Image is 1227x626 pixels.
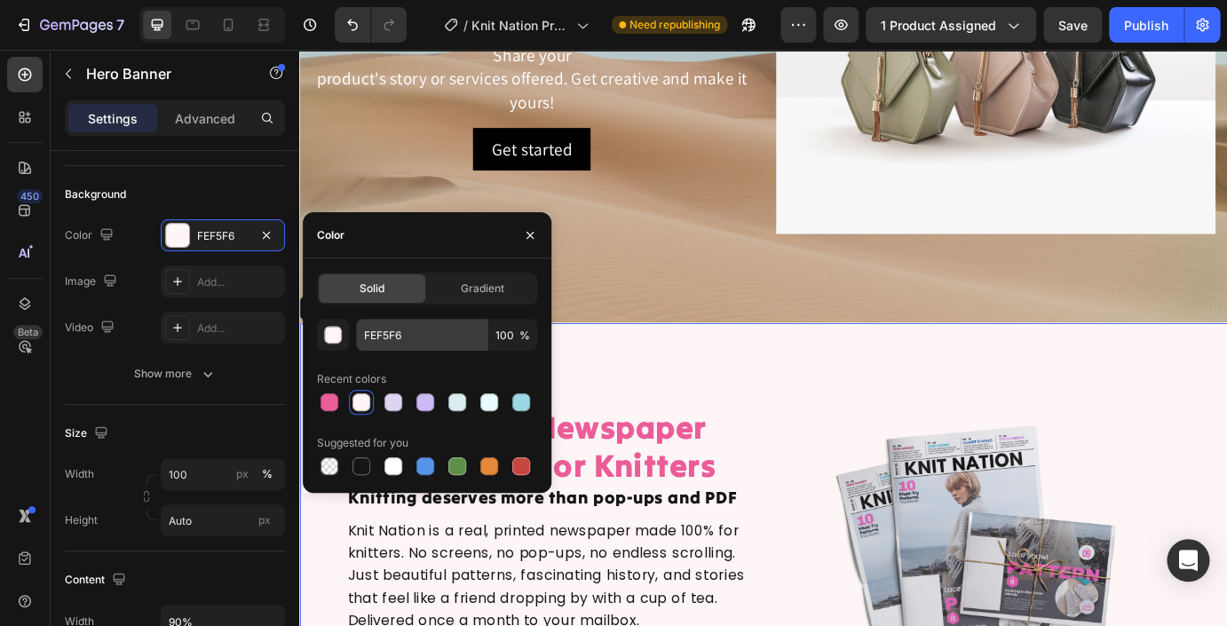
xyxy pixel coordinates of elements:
button: 1 product assigned [866,7,1036,43]
div: Background [65,186,126,202]
div: FEF5F6 [197,228,249,244]
p: 7 [116,14,124,36]
input: px [161,504,285,536]
button: px [257,464,278,485]
div: Add... [197,321,281,337]
div: Hero Banner [22,289,93,305]
button: % [232,464,253,485]
div: Content [65,568,130,592]
span: 1 product assigned [881,16,996,35]
button: Publish [1109,7,1183,43]
button: Save [1043,7,1102,43]
p: Advanced [175,109,235,128]
span: Need republishing [629,17,720,33]
button: Show more [65,358,285,390]
p: Hero Banner [86,63,237,84]
input: Eg: FFFFFF [356,319,487,351]
div: Image [65,270,121,294]
div: Open Intercom Messenger [1167,539,1209,582]
h2: Knitting deserves more than pop-ups and PDF [53,500,519,527]
div: Beta [13,325,43,339]
div: Publish [1124,16,1168,35]
div: Video [65,316,118,340]
label: Height [65,512,98,528]
span: Knit Nation Product Page v2 [471,16,569,35]
p: Settings [88,109,138,128]
div: Recent colors [317,371,386,387]
div: Suggested for you [317,435,408,451]
input: px% [161,458,285,490]
span: Gradient [461,281,504,297]
img: gempages_469073928304723166-03051bc7-801f-455f-afd2-e68bf18a0370.png [53,342,231,384]
span: Save [1058,18,1088,33]
div: Color [317,227,344,243]
span: px [258,513,271,527]
div: % [262,466,273,482]
div: Get started [220,100,313,128]
div: Size [65,422,112,446]
label: Width [65,466,94,482]
button: 7 [7,7,132,43]
button: Get started [199,90,334,139]
div: Add... [197,274,281,290]
div: px [236,466,249,482]
h2: A Real Print Newspaper Made 100% For Knitters [53,409,519,500]
div: Show more [134,365,217,383]
span: % [519,328,530,344]
div: Undo/Redo [335,7,407,43]
span: / [463,16,468,35]
iframe: Design area [299,50,1227,626]
span: Solid [360,281,384,297]
div: Color [65,224,117,248]
div: 450 [17,189,43,203]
